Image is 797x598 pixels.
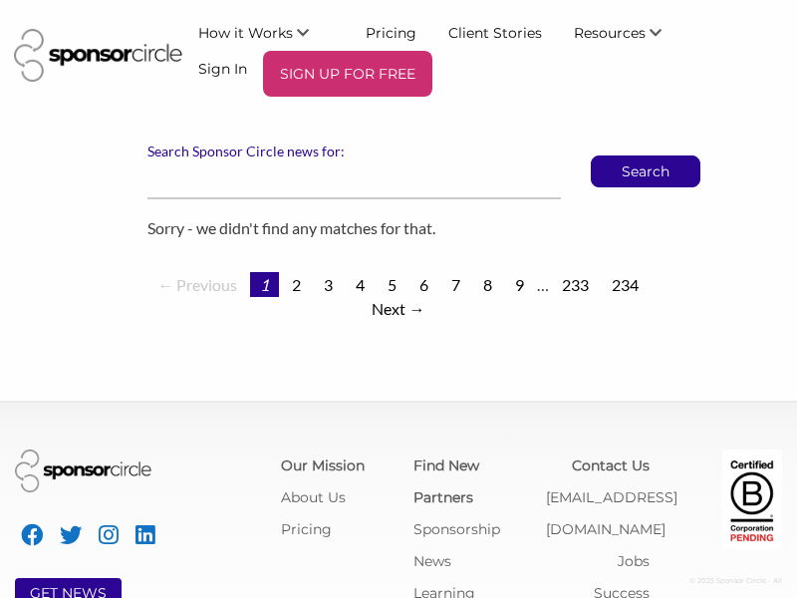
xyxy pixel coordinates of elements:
[147,273,649,321] div: Pagination
[314,272,343,297] a: Page 3
[413,520,500,570] a: Sponsorship News
[413,456,479,506] a: Find New Partners
[409,272,438,297] a: Page 6
[198,24,293,42] span: How it Works
[147,272,247,297] span: ← Previous
[14,29,181,82] img: Sponsor Circle Logo
[271,59,424,89] p: SIGN UP FOR FREE
[15,449,151,492] img: Sponsor Circle Logo
[378,272,406,297] a: Page 5
[350,14,432,50] a: Pricing
[182,14,350,50] li: How it Works
[505,272,534,297] a: Page 9
[592,156,699,186] p: Search
[182,51,263,87] a: Sign In
[473,272,502,297] a: Page 8
[250,272,279,297] em: Page 1
[546,488,677,538] a: [EMAIL_ADDRESS][DOMAIN_NAME]
[281,520,332,538] a: Pricing
[346,272,375,297] a: Page 4
[281,456,365,474] a: Our Mission
[441,272,470,297] a: Page 7
[602,272,649,297] a: Page 234
[537,275,549,294] span: …
[722,449,782,549] img: Certified Corporation Pending Logo
[147,215,649,241] p: Sorry - we didn't find any matches for that.
[281,488,346,506] a: About Us
[558,14,702,50] li: Resources
[574,24,646,42] span: Resources
[282,272,311,297] a: Page 2
[552,272,599,297] a: Page 233
[572,456,650,474] a: Contact Us
[618,552,650,570] a: Jobs
[362,296,434,321] a: Next →
[147,143,649,160] label: Search Sponsor Circle news for:
[432,14,558,50] a: Client Stories
[591,155,700,187] button: Search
